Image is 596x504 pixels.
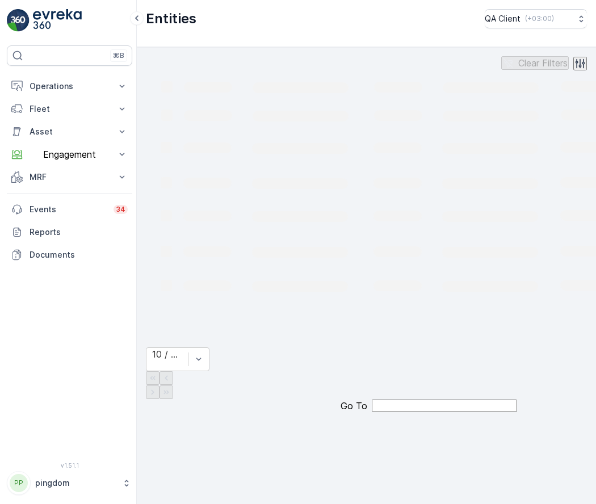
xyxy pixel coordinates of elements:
[7,9,30,32] img: logo
[341,401,367,411] span: Go To
[7,143,132,166] button: Engagement
[113,51,124,60] p: ⌘B
[7,462,132,469] span: v 1.51.1
[7,98,132,120] button: Fleet
[7,75,132,98] button: Operations
[485,9,587,28] button: QA Client(+03:00)
[30,103,110,115] p: Fleet
[30,126,110,137] p: Asset
[30,249,128,261] p: Documents
[7,120,132,143] button: Asset
[30,171,110,183] p: MRF
[30,149,110,159] p: Engagement
[146,10,196,28] p: Entities
[7,198,132,221] a: Events34
[525,14,554,23] p: ( +03:00 )
[7,243,132,266] a: Documents
[7,471,132,495] button: PPpingdom
[10,474,28,492] div: PP
[30,81,110,92] p: Operations
[33,9,82,32] img: logo_light-DOdMpM7g.png
[7,166,132,188] button: MRF
[116,205,125,214] p: 34
[152,349,182,359] div: 10 / Page
[35,477,116,489] p: pingdom
[518,58,568,68] p: Clear Filters
[485,13,521,24] p: QA Client
[30,226,128,238] p: Reports
[7,221,132,243] a: Reports
[501,56,569,70] button: Clear Filters
[30,204,107,215] p: Events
